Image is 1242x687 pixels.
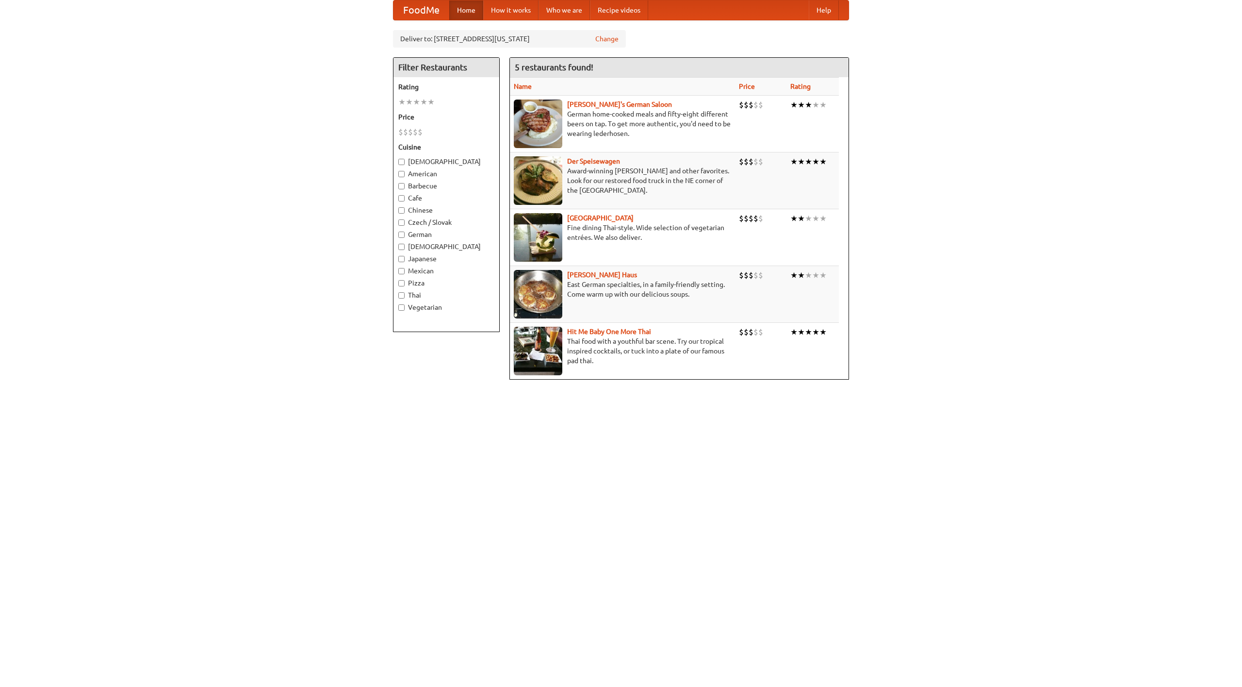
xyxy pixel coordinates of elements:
li: $ [744,156,749,167]
li: $ [744,213,749,224]
p: Fine dining Thai-style. Wide selection of vegetarian entrées. We also deliver. [514,223,731,242]
label: [DEMOGRAPHIC_DATA] [398,242,494,251]
ng-pluralize: 5 restaurants found! [515,63,593,72]
li: $ [744,327,749,337]
h5: Price [398,112,494,122]
li: $ [739,270,744,281]
label: Cafe [398,193,494,203]
li: $ [408,127,413,137]
input: American [398,171,405,177]
li: ★ [798,156,805,167]
li: ★ [798,100,805,110]
input: Thai [398,292,405,299]
li: ★ [398,97,406,107]
input: Japanese [398,256,405,262]
input: Chinese [398,207,405,214]
li: ★ [427,97,435,107]
li: $ [398,127,403,137]
a: Change [595,34,619,44]
a: [GEOGRAPHIC_DATA] [567,214,634,222]
a: [PERSON_NAME]'s German Saloon [567,101,672,108]
li: $ [753,156,758,167]
input: German [398,232,405,238]
p: Thai food with a youthful bar scene. Try our tropical inspired cocktails, or tuck into a plate of... [514,336,731,366]
a: How it works [483,0,539,20]
li: $ [758,270,763,281]
li: $ [744,270,749,281]
a: Der Speisewagen [567,157,620,165]
h5: Cuisine [398,142,494,152]
label: Mexican [398,266,494,276]
li: ★ [819,270,827,281]
li: ★ [798,213,805,224]
h4: Filter Restaurants [393,58,499,77]
p: German home-cooked meals and fifty-eight different beers on tap. To get more authentic, you'd nee... [514,109,731,138]
li: $ [753,270,758,281]
label: Vegetarian [398,302,494,312]
a: Help [809,0,839,20]
label: Barbecue [398,181,494,191]
label: Czech / Slovak [398,218,494,227]
li: ★ [805,156,812,167]
a: Price [739,83,755,90]
a: Rating [790,83,811,90]
li: ★ [805,327,812,337]
input: Pizza [398,280,405,286]
li: ★ [812,213,819,224]
img: satay.jpg [514,213,562,262]
li: $ [739,100,744,110]
li: $ [758,100,763,110]
li: ★ [819,213,827,224]
li: ★ [790,213,798,224]
label: Chinese [398,205,494,215]
li: ★ [413,97,420,107]
li: ★ [790,270,798,281]
li: $ [749,213,753,224]
li: ★ [805,213,812,224]
li: $ [739,327,744,337]
img: kohlhaus.jpg [514,270,562,318]
li: $ [753,100,758,110]
li: $ [749,270,753,281]
li: $ [403,127,408,137]
li: $ [739,213,744,224]
li: $ [758,327,763,337]
li: ★ [798,327,805,337]
a: Name [514,83,532,90]
input: Czech / Slovak [398,219,405,226]
label: German [398,230,494,239]
li: $ [758,213,763,224]
input: [DEMOGRAPHIC_DATA] [398,159,405,165]
img: speisewagen.jpg [514,156,562,205]
label: Thai [398,290,494,300]
label: Japanese [398,254,494,264]
li: ★ [812,100,819,110]
a: Who we are [539,0,590,20]
input: Vegetarian [398,304,405,311]
li: ★ [798,270,805,281]
li: ★ [406,97,413,107]
label: [DEMOGRAPHIC_DATA] [398,157,494,167]
a: Recipe videos [590,0,648,20]
a: Hit Me Baby One More Thai [567,328,651,335]
li: ★ [790,100,798,110]
input: Mexican [398,268,405,274]
img: babythai.jpg [514,327,562,375]
li: $ [739,156,744,167]
input: Barbecue [398,183,405,189]
li: ★ [420,97,427,107]
p: Award-winning [PERSON_NAME] and other favorites. Look for our restored food truck in the NE corne... [514,166,731,195]
li: ★ [790,156,798,167]
li: ★ [812,327,819,337]
a: [PERSON_NAME] Haus [567,271,637,279]
li: $ [749,156,753,167]
div: Deliver to: [STREET_ADDRESS][US_STATE] [393,30,626,48]
a: FoodMe [393,0,449,20]
li: $ [758,156,763,167]
li: ★ [805,270,812,281]
li: ★ [819,100,827,110]
a: Home [449,0,483,20]
p: East German specialties, in a family-friendly setting. Come warm up with our delicious soups. [514,280,731,299]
